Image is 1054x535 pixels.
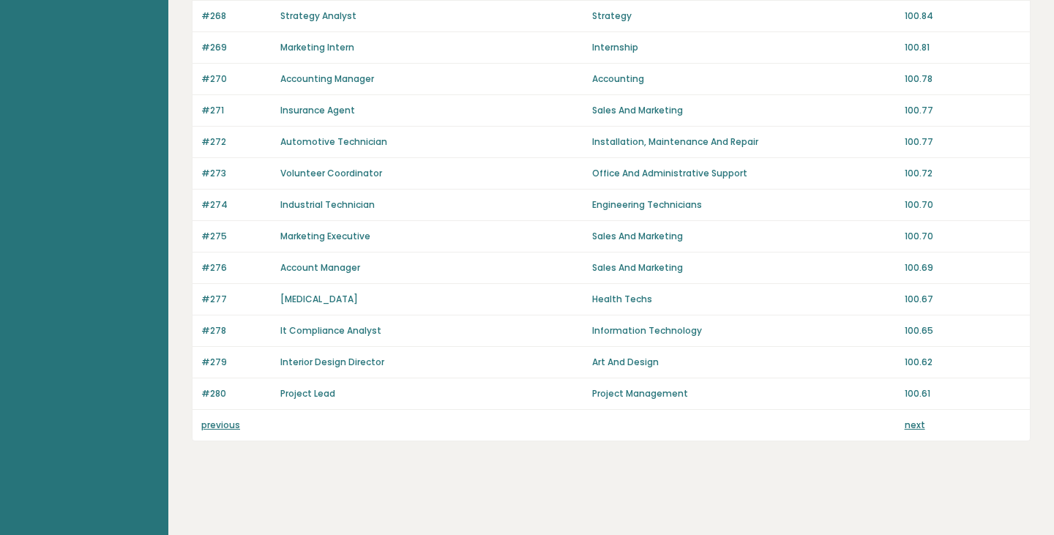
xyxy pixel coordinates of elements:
[905,167,1021,180] p: 100.72
[592,104,895,117] p: Sales And Marketing
[905,356,1021,369] p: 100.62
[592,387,895,400] p: Project Management
[280,104,355,116] a: Insurance Agent
[280,293,358,305] a: [MEDICAL_DATA]
[280,135,387,148] a: Automotive Technician
[592,10,895,23] p: Strategy
[201,135,272,149] p: #272
[905,41,1021,54] p: 100.81
[201,419,240,431] a: previous
[201,230,272,243] p: #275
[905,230,1021,243] p: 100.70
[592,324,895,337] p: Information Technology
[201,72,272,86] p: #270
[280,72,374,85] a: Accounting Manager
[905,293,1021,306] p: 100.67
[592,230,895,243] p: Sales And Marketing
[905,10,1021,23] p: 100.84
[905,261,1021,274] p: 100.69
[592,261,895,274] p: Sales And Marketing
[280,324,381,337] a: It Compliance Analyst
[592,135,895,149] p: Installation, Maintenance And Repair
[905,324,1021,337] p: 100.65
[201,10,272,23] p: #268
[201,198,272,212] p: #274
[592,41,895,54] p: Internship
[201,387,272,400] p: #280
[280,167,382,179] a: Volunteer Coordinator
[280,387,335,400] a: Project Lead
[592,167,895,180] p: Office And Administrative Support
[280,230,370,242] a: Marketing Executive
[280,10,356,22] a: Strategy Analyst
[280,261,360,274] a: Account Manager
[905,419,925,431] a: next
[592,293,895,306] p: Health Techs
[280,41,354,53] a: Marketing Intern
[905,387,1021,400] p: 100.61
[201,293,272,306] p: #277
[201,261,272,274] p: #276
[201,324,272,337] p: #278
[905,72,1021,86] p: 100.78
[905,198,1021,212] p: 100.70
[280,356,384,368] a: Interior Design Director
[280,198,375,211] a: Industrial Technician
[592,356,895,369] p: Art And Design
[905,104,1021,117] p: 100.77
[592,72,895,86] p: Accounting
[201,167,272,180] p: #273
[201,356,272,369] p: #279
[201,104,272,117] p: #271
[201,41,272,54] p: #269
[592,198,895,212] p: Engineering Technicians
[905,135,1021,149] p: 100.77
